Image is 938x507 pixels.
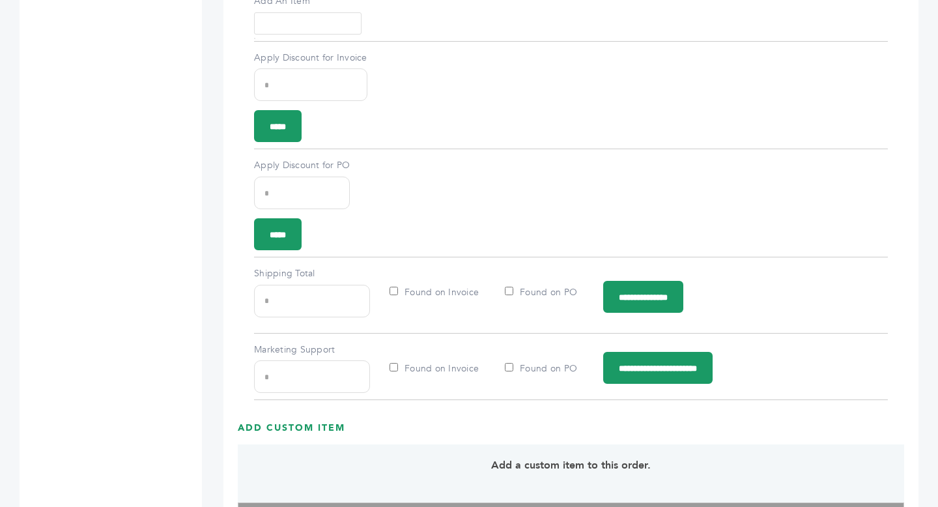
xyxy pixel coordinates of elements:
[390,287,398,295] input: Found on Invoice
[390,363,398,371] input: Found on Invoice
[254,159,350,172] label: Apply Discount for PO
[254,343,370,356] label: Marketing Support
[505,287,513,295] input: Found on PO
[390,362,479,375] label: Found on Invoice
[505,362,577,375] label: Found on PO
[238,422,904,435] h3: Add Custom Item
[254,267,370,280] label: Shipping Total
[390,286,479,298] label: Found on Invoice
[505,286,577,298] label: Found on PO
[264,457,877,473] p: Add a custom item to this order.
[505,363,513,371] input: Found on PO
[254,51,367,65] label: Apply Discount for Invoice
